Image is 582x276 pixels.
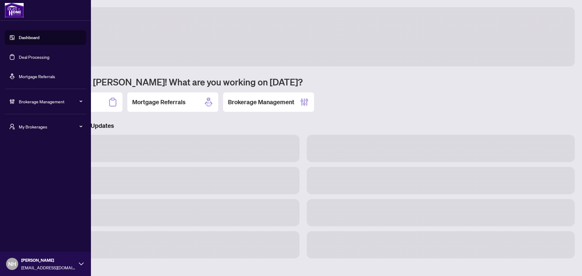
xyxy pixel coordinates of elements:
[19,74,55,79] a: Mortgage Referrals
[132,98,186,106] h2: Mortgage Referrals
[5,3,24,18] img: logo
[19,123,82,130] span: My Brokerages
[21,257,76,264] span: [PERSON_NAME]
[32,76,575,88] h1: Welcome back [PERSON_NAME]! What are you working on [DATE]?
[8,260,16,268] span: NH
[21,264,76,271] span: [EMAIL_ADDRESS][DOMAIN_NAME]
[19,35,39,40] a: Dashboard
[9,124,15,130] span: user-switch
[32,121,575,130] h3: Brokerage & Industry Updates
[19,54,49,60] a: Deal Processing
[19,98,82,105] span: Brokerage Management
[228,98,294,106] h2: Brokerage Management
